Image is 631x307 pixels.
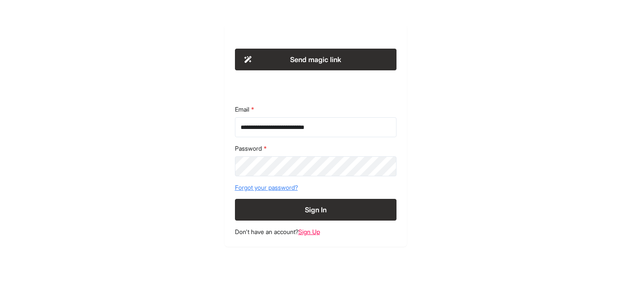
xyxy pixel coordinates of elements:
[235,105,396,114] label: Email
[235,199,396,221] button: Sign In
[235,144,396,153] label: Password
[235,183,396,192] a: Forgot your password?
[235,49,396,70] button: Send magic link
[235,228,396,236] footer: Don't have an account?
[298,228,320,235] a: Sign Up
